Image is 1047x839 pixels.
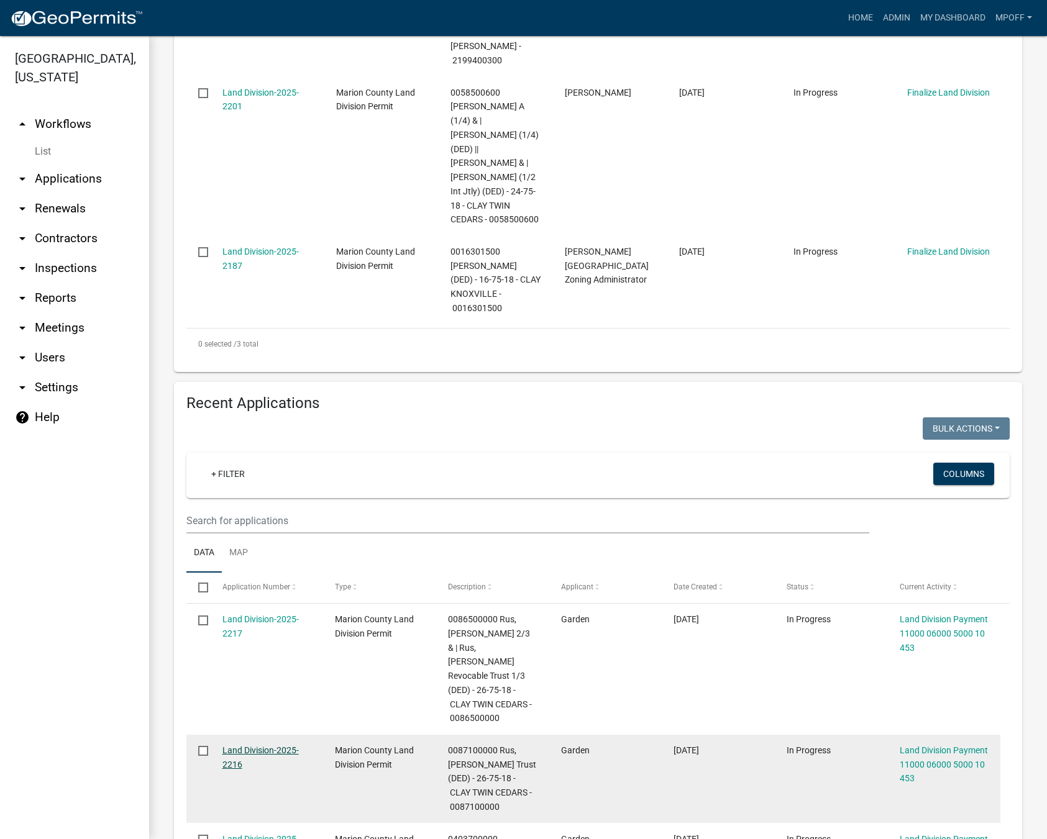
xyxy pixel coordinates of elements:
span: Date Created [674,583,717,591]
span: Marion County Land Division Permit [335,745,414,769]
i: arrow_drop_down [15,350,30,365]
datatable-header-cell: Date Created [662,573,775,602]
a: Data [186,533,222,573]
span: Description [448,583,486,591]
span: Application Number [222,583,290,591]
datatable-header-cell: Select [186,573,210,602]
span: Marion County Land Division Permit [336,88,415,112]
span: 05/06/2025 [679,247,705,256]
span: Status [787,583,808,591]
div: 3 total [186,329,1010,360]
i: arrow_drop_down [15,201,30,216]
datatable-header-cell: Current Activity [887,573,1000,602]
span: 0087100000 Rus, Frances Revocable Trust (DED) - 26-75-18 - CLAY TWIN CEDARS - 0087100000 [448,745,536,812]
a: mpoff [990,6,1037,30]
a: Land Division-2025-2216 [222,745,299,769]
span: 08/08/2025 [679,88,705,98]
i: arrow_drop_up [15,117,30,132]
a: Land Division Payment 11000 06000 5000 10 453 [900,614,988,653]
a: Land Division Payment 11000 06000 5000 10 453 [900,745,988,784]
span: Garden [561,614,590,624]
datatable-header-cell: Type [323,573,436,602]
span: Applicant [561,583,593,591]
button: Bulk Actions [923,417,1010,440]
i: arrow_drop_down [15,171,30,186]
span: 09/17/2025 [674,614,699,624]
a: My Dashboard [915,6,990,30]
span: In Progress [793,88,838,98]
datatable-header-cell: Status [775,573,888,602]
i: arrow_drop_down [15,291,30,306]
datatable-header-cell: Application Number [210,573,323,602]
span: Current Activity [900,583,951,591]
input: Search for applications [186,508,869,533]
span: In Progress [787,614,831,624]
span: Garden [561,745,590,755]
a: Finalize Land Division [907,88,990,98]
datatable-header-cell: Description [436,573,549,602]
span: 0016301500 Doty, Bobbie (DED) - 16-75-18 - CLAY KNOXVILLE - 0016301500 [450,247,541,313]
i: arrow_drop_down [15,261,30,276]
a: Map [222,533,255,573]
i: arrow_drop_down [15,320,30,335]
i: help [15,410,30,425]
span: Marion County Land Division Permit [336,247,415,271]
a: Land Division-2025-2187 [222,247,299,271]
i: arrow_drop_down [15,231,30,246]
span: Merlin Davis [565,88,631,98]
h4: Recent Applications [186,394,1010,412]
a: Land Division-2025-2201 [222,88,299,112]
span: In Progress [787,745,831,755]
span: 0086500000 Rus, Stephen L 2/3 & | Rus, John H Revocable Trust 1/3 (DED) - 26-75-18 - CLAY TWIN CE... [448,614,532,723]
span: 0058500600 Cox, Bret A (1/4) & | Manley, Lisa (1/4) (DED) || Shermann, Marion W & | Sherman, Shir... [450,88,539,225]
span: 0 selected / [198,340,237,348]
span: Marion County Land Division Permit [335,614,414,638]
datatable-header-cell: Applicant [549,573,662,602]
a: + Filter [201,463,255,485]
span: In Progress [793,247,838,256]
span: 09/17/2025 [674,745,699,755]
a: Admin [878,6,915,30]
a: Home [843,6,878,30]
button: Columns [933,463,994,485]
a: Land Division-2025-2217 [222,614,299,638]
span: Melissa Poffenbarger- Marion County Zoning Administrator [565,247,649,285]
a: Finalize Land Division [907,247,990,256]
span: Type [335,583,351,591]
i: arrow_drop_down [15,380,30,395]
